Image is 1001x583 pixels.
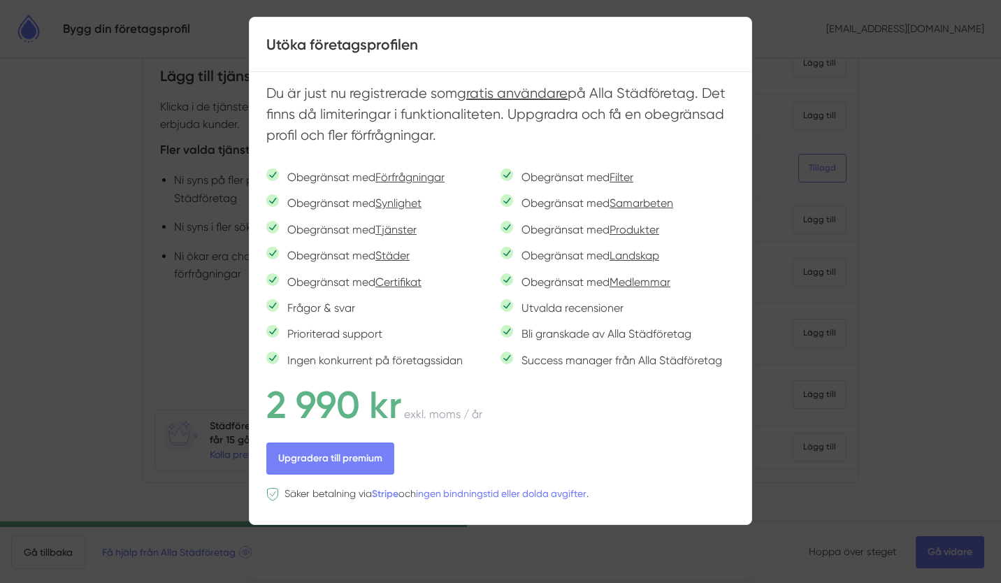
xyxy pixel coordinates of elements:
[266,34,735,55] h4: Utöka företagsprofilen
[610,249,659,262] span: Landskap
[279,273,422,291] p: Obegränsat med
[375,171,445,184] span: Förfrågningar
[279,247,410,264] p: Obegränsat med
[266,382,401,428] span: 2 990 kr
[279,352,463,369] p: Ingen konkurrent på företagssidan
[375,223,417,236] span: Tjänster
[513,168,633,186] p: Obegränsat med
[279,325,382,343] p: Prioriterad support
[416,486,586,501] a: ingen bindningstid eller dolda avgifter
[279,194,422,212] p: Obegränsat med
[266,83,735,153] p: Du är just nu registrerade som på Alla Städföretag. Det finns då limiteringar i funktionaliteten....
[610,196,673,210] span: Samarbeten
[404,408,482,421] span: exkl. moms / år
[513,352,722,369] p: Success manager från Alla Städföretag
[513,299,624,317] p: Utvalda recensioner
[279,168,445,186] p: Obegränsat med
[375,275,422,289] span: Certifikat
[457,85,568,101] span: gratis användare
[513,221,659,238] p: Obegränsat med
[279,221,417,238] p: Obegränsat med
[513,247,659,264] p: Obegränsat med
[279,486,589,502] p: Säker betalning via och .
[375,249,410,262] span: Städer
[513,194,673,212] p: Obegränsat med
[610,275,670,289] span: Medlemmar
[266,442,394,475] a: Upgradera till premium
[372,487,398,502] a: Stripe
[513,273,670,291] p: Obegränsat med
[610,223,659,236] span: Produkter
[610,171,633,184] span: Filter
[375,196,422,210] span: Synlighet
[279,299,355,317] p: Frågor & svar
[513,325,691,343] p: Bli granskade av Alla Städföretag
